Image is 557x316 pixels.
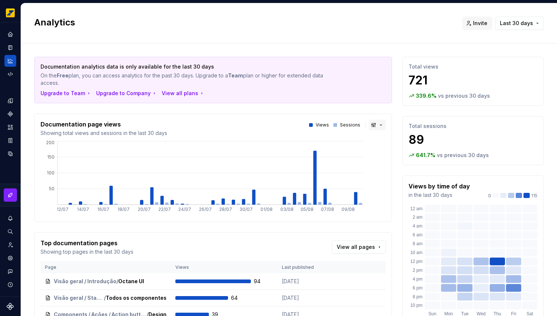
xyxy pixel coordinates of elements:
[4,68,16,80] a: Code automation
[77,206,89,212] tspan: 14/07
[118,206,130,212] tspan: 18/07
[280,206,294,212] tspan: 03/08
[462,17,492,30] button: Invite
[231,294,250,302] span: 64
[41,63,334,70] p: Documentation analytics data is only available for the last 30 days
[413,277,423,282] text: 4 pm
[57,72,69,79] strong: Free
[495,17,544,30] button: Last 30 days
[138,206,151,212] tspan: 20/07
[416,152,435,159] p: 641.7 %
[4,239,16,251] a: Invite team
[116,278,118,285] span: /
[340,122,360,128] p: Sessions
[301,206,313,212] tspan: 05/08
[413,285,423,291] text: 6 pm
[47,154,55,160] tspan: 150
[54,294,104,302] span: Visão geral / Status
[4,212,16,224] button: Notifications
[413,241,423,246] text: 8 am
[409,73,537,88] p: 721
[282,278,337,285] p: [DATE]
[199,206,212,212] tspan: 26/07
[341,206,355,212] tspan: 09/08
[413,268,423,273] text: 2 pm
[416,92,437,100] p: 339.6 %
[410,303,423,308] text: 10 pm
[413,232,423,237] text: 6 am
[4,55,16,67] a: Analytics
[254,278,273,285] span: 94
[49,186,55,191] tspan: 50
[46,140,55,145] tspan: 200
[409,122,537,130] p: Total sessions
[488,193,491,199] p: 0
[41,261,171,273] th: Page
[437,152,489,159] p: vs previous 30 days
[409,132,537,147] p: 89
[162,90,205,97] button: View all plans
[438,92,490,100] p: vs previous 30 days
[41,90,92,97] button: Upgrade to Team
[413,223,423,229] text: 4 am
[4,252,16,264] a: Settings
[41,129,167,137] p: Showing total views and sessions in the last 30 days
[4,226,16,237] button: Search ⌘K
[6,8,15,17] img: e8093afa-4b23-4413-bf51-00cde92dbd3f.png
[409,191,470,199] p: in the last 30 days
[410,206,423,211] text: 12 am
[228,72,243,79] strong: Team
[96,90,157,97] button: Upgrade to Company
[171,261,277,273] th: Views
[316,122,329,128] p: Views
[409,182,470,191] p: Views by time of day
[4,121,16,133] a: Assets
[410,259,423,264] text: 12 pm
[41,239,133,247] p: Top documentation pages
[4,28,16,40] a: Home
[104,294,106,302] span: /
[4,95,16,107] a: Design tokens
[410,250,423,255] text: 10 am
[239,206,253,212] tspan: 30/07
[488,193,537,199] div: 115
[4,108,16,120] a: Components
[413,215,423,220] text: 2 am
[4,42,16,53] a: Documentation
[260,206,273,212] tspan: 01/08
[41,248,133,256] p: Showing top pages in the last 30 days
[282,294,337,302] p: [DATE]
[178,206,191,212] tspan: 24/07
[54,278,116,285] span: Visão geral / Introdução
[4,148,16,160] a: Data sources
[41,72,334,87] p: On the plan, you can access analytics for the past 30 days. Upgrade to a plan or higher for exten...
[277,261,341,273] th: Last published
[337,243,375,251] span: View all pages
[4,265,16,277] button: Contact support
[47,170,55,176] tspan: 100
[409,63,537,70] p: Total views
[97,206,109,212] tspan: 16/07
[34,17,453,28] h2: Analytics
[7,303,14,310] svg: Supernova Logo
[106,294,167,302] span: Todos os componentes
[158,206,171,212] tspan: 22/07
[4,135,16,146] a: Storybook stories
[219,206,232,212] tspan: 28/07
[332,240,386,254] a: View all pages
